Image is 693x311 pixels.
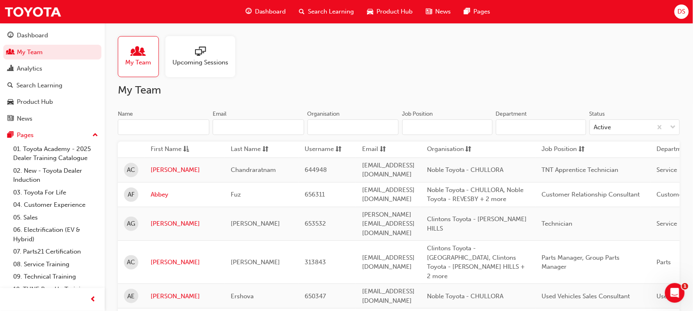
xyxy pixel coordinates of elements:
[17,64,42,73] div: Analytics
[458,3,497,20] a: pages-iconPages
[305,258,326,266] span: 313843
[7,98,14,106] span: car-icon
[7,132,14,139] span: pages-icon
[151,190,218,199] a: Abbey
[3,45,101,60] a: My Team
[183,144,189,155] span: asc-icon
[7,65,14,73] span: chart-icon
[367,7,374,17] span: car-icon
[3,128,101,143] button: Pages
[3,111,101,126] a: News
[299,7,305,17] span: search-icon
[542,220,573,227] span: Technician
[7,115,14,123] span: news-icon
[118,84,680,97] h2: My Team
[127,219,135,229] span: AG
[466,144,472,155] span: sorting-icon
[362,144,407,155] button: Emailsorting-icon
[10,258,101,271] a: 08. Service Training
[579,144,585,155] span: sorting-icon
[362,144,378,155] span: Email
[362,211,415,237] span: [PERSON_NAME][EMAIL_ADDRESS][DOMAIN_NAME]
[402,110,433,118] div: Job Position
[10,143,101,165] a: 01. Toyota Academy - 2025 Dealer Training Catalogue
[3,26,101,128] button: DashboardMy TeamAnalyticsSearch LearningProduct HubNews
[231,166,276,174] span: Chandraratnam
[377,7,413,16] span: Product Hub
[542,293,630,300] span: Used Vehicles Sales Consultant
[657,144,691,155] span: Department
[7,49,14,56] span: people-icon
[305,293,326,300] span: 650347
[231,144,261,155] span: Last Name
[3,78,101,93] a: Search Learning
[670,122,676,133] span: down-icon
[305,191,325,198] span: 656311
[10,245,101,258] a: 07. Parts21 Certification
[362,288,415,304] span: [EMAIL_ADDRESS][DOMAIN_NAME]
[665,283,685,303] iframe: Intercom live chat
[255,7,286,16] span: Dashboard
[305,144,334,155] span: Username
[361,3,420,20] a: car-iconProduct Hub
[427,186,524,203] span: Noble Toyota - CHULLORA, Noble Toyota - REVESBY + 2 more
[16,81,62,90] div: Search Learning
[427,144,464,155] span: Organisation
[427,166,504,174] span: Noble Toyota - CHULLORA
[10,270,101,283] a: 09. Technical Training
[402,119,493,135] input: Job Position
[426,7,432,17] span: news-icon
[10,224,101,245] a: 06. Electrification (EV & Hybrid)
[151,144,181,155] span: First Name
[362,186,415,203] span: [EMAIL_ADDRESS][DOMAIN_NAME]
[151,144,196,155] button: First Nameasc-icon
[305,166,327,174] span: 644948
[474,7,491,16] span: Pages
[118,119,209,135] input: Name
[118,110,133,118] div: Name
[3,94,101,110] a: Product Hub
[675,5,689,19] button: DS
[464,7,470,17] span: pages-icon
[262,144,268,155] span: sorting-icon
[305,220,326,227] span: 653532
[542,144,587,155] button: Job Positionsorting-icon
[128,292,135,301] span: AE
[151,165,218,175] a: [PERSON_NAME]
[165,36,242,77] a: Upcoming Sessions
[17,31,48,40] div: Dashboard
[231,258,280,266] span: [PERSON_NAME]
[4,2,62,21] a: Trak
[17,114,32,123] div: News
[305,144,350,155] button: Usernamesorting-icon
[90,295,96,305] span: prev-icon
[10,186,101,199] a: 03. Toyota For Life
[231,191,241,198] span: Fuz
[231,220,280,227] span: [PERSON_NAME]
[7,32,14,39] span: guage-icon
[542,144,577,155] span: Job Position
[231,293,254,300] span: Ershova
[118,36,165,77] a: My Team
[10,211,101,224] a: 05. Sales
[542,166,619,174] span: TNT Apprentice Technician
[496,110,527,118] div: Department
[239,3,293,20] a: guage-iconDashboard
[151,292,218,301] a: [PERSON_NAME]
[151,258,218,267] a: [PERSON_NAME]
[496,119,586,135] input: Department
[195,46,206,58] span: sessionType_ONLINE_URL-icon
[231,144,276,155] button: Last Namesorting-icon
[151,219,218,229] a: [PERSON_NAME]
[657,166,677,174] span: Service
[246,7,252,17] span: guage-icon
[7,82,13,89] span: search-icon
[308,7,354,16] span: Search Learning
[380,144,386,155] span: sorting-icon
[17,97,53,107] div: Product Hub
[293,3,361,20] a: search-iconSearch Learning
[127,165,135,175] span: AC
[678,7,686,16] span: DS
[213,110,227,118] div: Email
